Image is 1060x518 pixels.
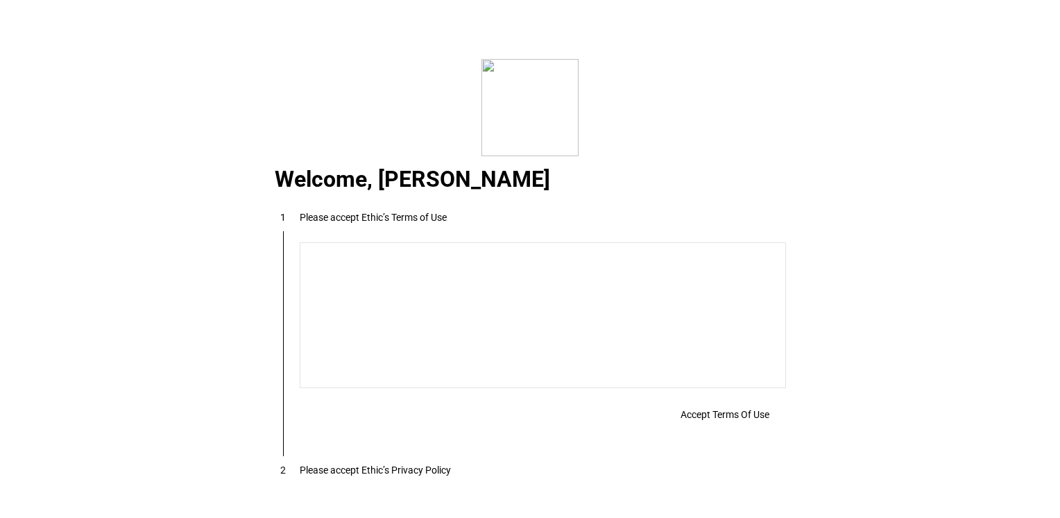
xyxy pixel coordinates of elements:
[258,172,803,189] div: Welcome, [PERSON_NAME]
[280,212,286,223] span: 1
[280,465,286,476] span: 2
[481,59,579,156] img: corporate.svg
[300,212,447,223] div: Please accept Ethic’s Terms of Use
[300,465,451,476] div: Please accept Ethic’s Privacy Policy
